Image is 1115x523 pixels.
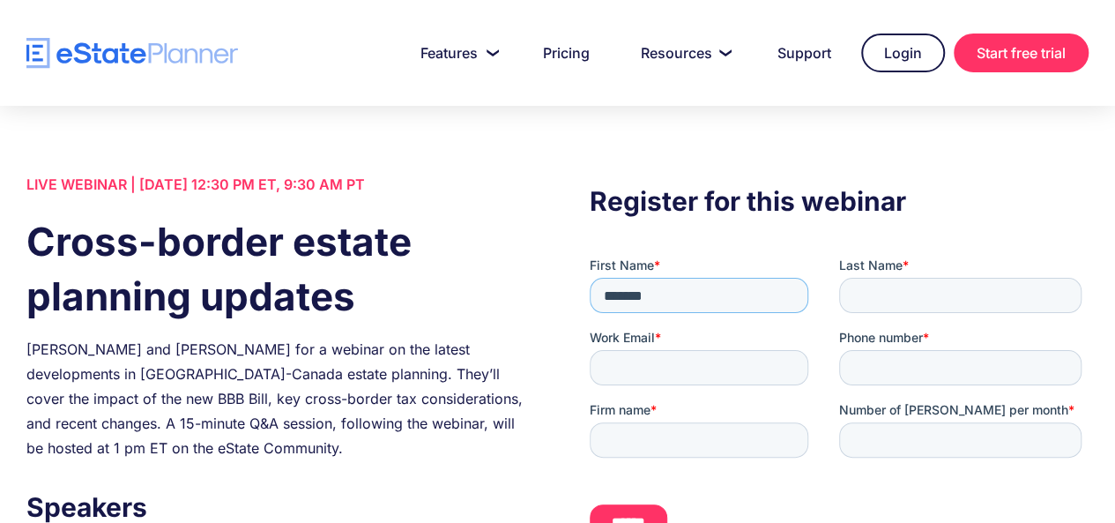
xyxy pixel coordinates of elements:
[399,35,513,71] a: Features
[522,35,611,71] a: Pricing
[861,34,945,72] a: Login
[756,35,852,71] a: Support
[954,34,1089,72] a: Start free trial
[26,337,525,460] div: [PERSON_NAME] and [PERSON_NAME] for a webinar on the latest developments in [GEOGRAPHIC_DATA]-Can...
[590,181,1089,221] h3: Register for this webinar
[620,35,747,71] a: Resources
[26,38,238,69] a: home
[26,214,525,324] h1: Cross-border estate planning updates
[26,172,525,197] div: LIVE WEBINAR | [DATE] 12:30 PM ET, 9:30 AM PT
